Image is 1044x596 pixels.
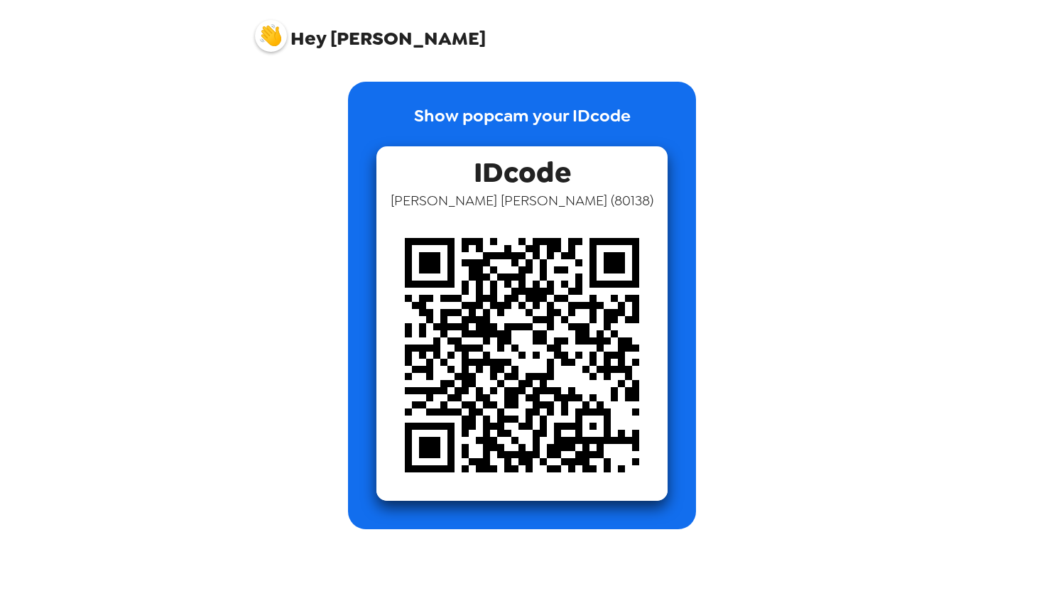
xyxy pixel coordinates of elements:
span: [PERSON_NAME] [255,13,486,48]
img: profile pic [255,20,287,52]
span: Hey [290,26,326,51]
span: [PERSON_NAME] [PERSON_NAME] ( 80138 ) [391,191,653,210]
span: IDcode [474,146,571,191]
p: Show popcam your IDcode [414,103,631,146]
img: qr code [376,210,668,501]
